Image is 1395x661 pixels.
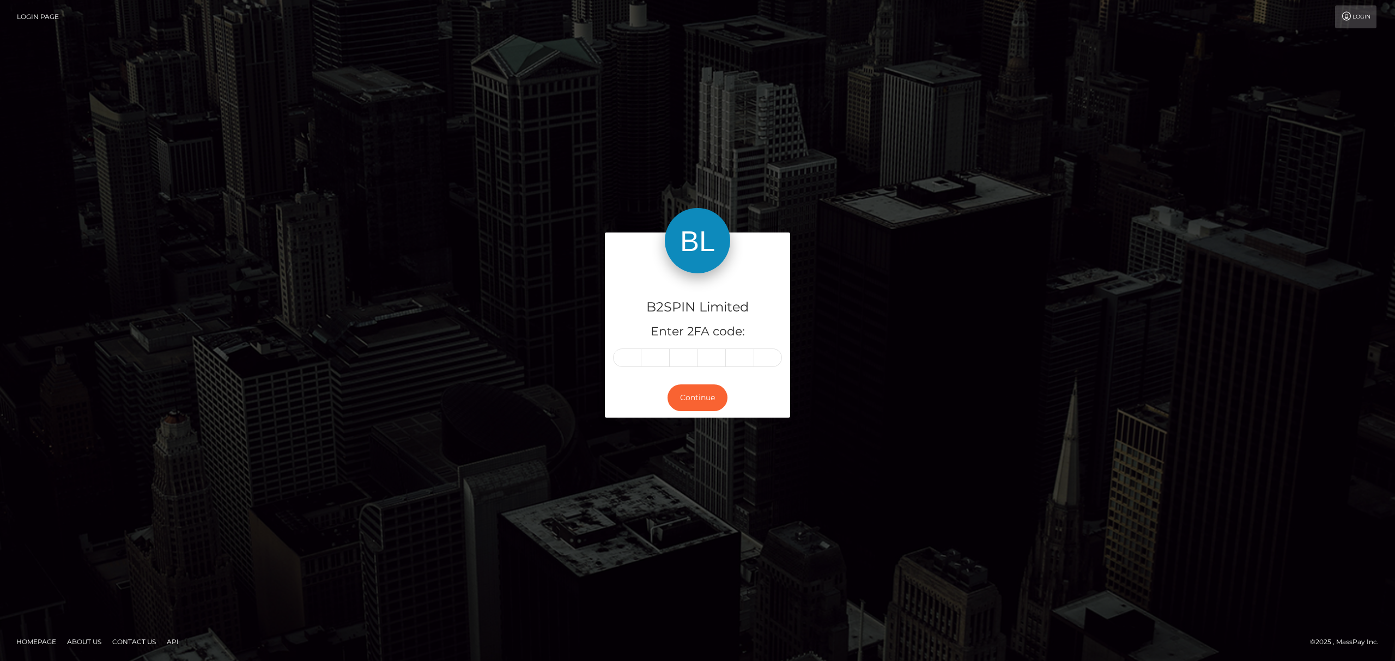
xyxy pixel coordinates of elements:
a: Contact Us [108,633,160,650]
button: Continue [668,384,727,411]
a: Login [1335,5,1376,28]
img: B2SPIN Limited [665,208,730,273]
div: © 2025 , MassPay Inc. [1310,636,1387,648]
h4: B2SPIN Limited [613,298,782,317]
a: API [162,633,183,650]
a: Homepage [12,633,60,650]
h5: Enter 2FA code: [613,323,782,340]
a: About Us [63,633,106,650]
a: Login Page [17,5,59,28]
